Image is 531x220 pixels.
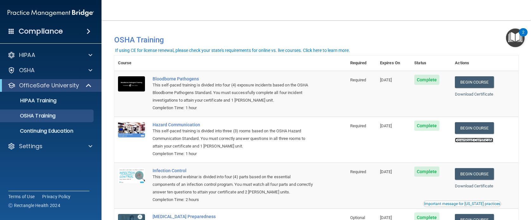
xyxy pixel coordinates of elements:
[380,169,392,174] span: [DATE]
[19,66,35,74] p: OSHA
[410,55,451,71] th: Status
[376,55,410,71] th: Expires On
[153,81,315,104] div: This self-paced training is divided into four (4) exposure incidents based on the OSHA Bloodborne...
[350,215,365,220] span: Optional
[115,48,350,53] div: If using CE for license renewal, please check your state's requirements for online vs. live cours...
[153,76,315,81] a: Bloodborne Pathogens
[8,82,92,89] a: OfficeSafe University
[8,66,92,74] a: OSHA
[424,202,500,206] div: Important message for [US_STATE] practices
[414,121,439,131] span: Complete
[19,82,79,89] p: OfficeSafe University
[455,92,493,97] a: Download Certificate
[153,173,315,196] div: This on-demand webinar is divided into four (4) parts based on the essential components of an inf...
[8,202,60,209] span: Ⓒ Rectangle Health 2024
[114,55,149,71] th: Course
[414,167,439,177] span: Complete
[19,51,35,59] p: HIPAA
[350,123,366,128] span: Required
[380,123,392,128] span: [DATE]
[4,97,56,104] p: HIPAA Training
[350,78,366,82] span: Required
[153,150,315,158] div: Completion Time: 1 hour
[380,215,392,220] span: [DATE]
[350,169,366,174] span: Required
[455,168,494,180] a: Begin Course
[8,193,35,200] a: Terms of Use
[455,138,493,142] a: Download Certificate
[153,214,315,219] a: [MEDICAL_DATA] Preparedness
[4,128,91,134] p: Continuing Education
[153,104,315,112] div: Completion Time: 1 hour
[414,75,439,85] span: Complete
[346,55,376,71] th: Required
[8,142,92,150] a: Settings
[421,175,523,200] iframe: Drift Widget Chat Controller
[522,32,524,41] div: 2
[42,193,71,200] a: Privacy Policy
[19,142,43,150] p: Settings
[506,28,525,47] button: Open Resource Center, 2 new notifications
[153,122,315,127] a: Hazard Communication
[455,76,494,88] a: Begin Course
[455,122,494,134] a: Begin Course
[19,27,63,36] h4: Compliance
[8,7,94,19] img: PMB logo
[153,168,315,173] a: Infection Control
[153,127,315,150] div: This self-paced training is divided into three (3) rooms based on the OSHA Hazard Communication S...
[114,35,518,44] h4: OSHA Training
[380,78,392,82] span: [DATE]
[8,51,92,59] a: HIPAA
[153,196,315,204] div: Completion Time: 2 hours
[451,55,518,71] th: Actions
[114,47,351,53] button: If using CE for license renewal, please check your state's requirements for online vs. live cours...
[423,201,501,207] button: Read this if you are a dental practitioner in the state of CA
[4,113,56,119] p: OSHA Training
